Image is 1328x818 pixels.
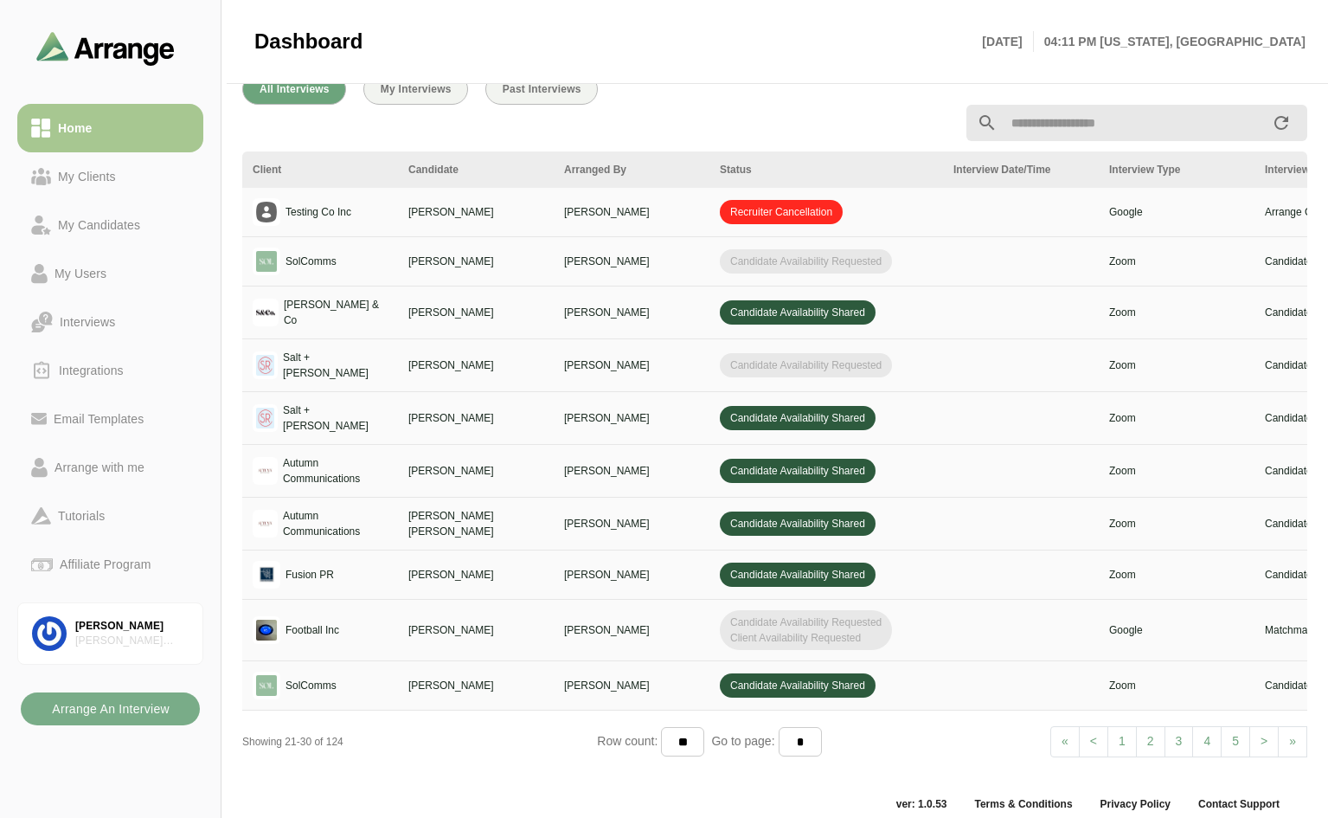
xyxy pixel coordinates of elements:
[1109,254,1244,269] p: Zoom
[720,300,876,325] span: Candidate Availability Shared
[1109,678,1244,693] p: Zoom
[1192,726,1222,757] a: 4
[485,74,598,105] button: Past Interviews
[48,263,113,284] div: My Users
[408,508,543,539] p: [PERSON_NAME] [PERSON_NAME]
[408,254,543,269] p: [PERSON_NAME]
[17,492,203,540] a: Tutorials
[51,215,147,235] div: My Candidates
[564,357,699,373] p: [PERSON_NAME]
[253,616,280,644] img: logo
[720,459,876,483] span: Candidate Availability Shared
[408,678,543,693] p: [PERSON_NAME]
[1109,622,1244,638] p: Google
[882,797,961,811] span: ver: 1.0.53
[564,516,699,531] p: [PERSON_NAME]
[564,305,699,320] p: [PERSON_NAME]
[720,249,892,274] span: Candidate Availability Requested
[1109,516,1244,531] p: Zoom
[502,83,581,95] span: Past Interviews
[242,734,597,750] div: Showing 21-30 of 124
[408,305,543,320] p: [PERSON_NAME]
[36,31,175,65] img: arrangeai-name-small-logo.4d2b8aee.svg
[17,602,203,665] a: [PERSON_NAME][PERSON_NAME] Associates
[253,351,278,379] img: logo
[253,162,388,177] div: Client
[564,622,699,638] p: [PERSON_NAME]
[960,797,1086,811] a: Terms & Conditions
[254,29,362,55] span: Dashboard
[17,346,203,395] a: Integrations
[597,734,661,748] span: Row count:
[720,673,876,698] span: Candidate Availability Shared
[17,152,203,201] a: My Clients
[17,298,203,346] a: Interviews
[1050,726,1080,757] a: Previous
[408,567,543,583] p: [PERSON_NAME]
[285,204,351,220] p: Testing Co Inc
[1109,463,1244,479] p: Zoom
[253,248,280,275] img: logo
[1184,797,1293,811] a: Contact Support
[253,457,278,485] img: logo
[1109,204,1244,220] p: Google
[75,619,189,634] div: [PERSON_NAME]
[720,353,892,377] span: Candidate Availability Requested
[953,162,1088,177] div: Interview Date/Time
[1034,31,1306,52] p: 04:11 PM [US_STATE], [GEOGRAPHIC_DATA]
[259,83,330,95] span: All Interviews
[47,409,151,429] div: Email Templates
[1087,797,1184,811] a: Privacy Policy
[720,512,876,536] span: Candidate Availability Shared
[53,554,157,575] div: Affiliate Program
[75,634,189,648] div: [PERSON_NAME] Associates
[253,510,278,538] img: logo
[564,162,699,177] div: Arranged By
[1062,734,1068,748] span: «
[564,463,699,479] p: [PERSON_NAME]
[283,508,388,539] p: Autumn Communications
[253,299,279,326] img: logo
[1109,410,1244,426] p: Zoom
[253,198,280,226] img: placeholder logo
[1261,734,1267,748] span: >
[1109,162,1244,177] div: Interview Type
[982,31,1033,52] p: [DATE]
[52,360,131,381] div: Integrations
[17,443,203,492] a: Arrange with me
[408,204,543,220] p: [PERSON_NAME]
[242,74,346,105] button: All Interviews
[564,410,699,426] p: [PERSON_NAME]
[17,104,203,152] a: Home
[1289,734,1296,748] span: »
[53,312,122,332] div: Interviews
[363,74,468,105] button: My Interviews
[720,563,876,587] span: Candidate Availability Shared
[1278,726,1307,757] a: Next
[1109,357,1244,373] p: Zoom
[1107,726,1137,757] a: 1
[48,457,151,478] div: Arrange with me
[564,567,699,583] p: [PERSON_NAME]
[380,83,452,95] span: My Interviews
[408,162,543,177] div: Candidate
[285,567,334,583] p: Fusion PR
[51,506,112,526] div: Tutorials
[720,610,892,650] span: Candidate Availability Requested Client Availability Requested
[283,403,388,434] p: Salt + [PERSON_NAME]
[564,204,699,220] p: [PERSON_NAME]
[1109,567,1244,583] p: Zoom
[564,254,699,269] p: [PERSON_NAME]
[1249,726,1279,757] a: Next
[17,540,203,589] a: Affiliate Program
[51,692,170,725] b: Arrange An Interview
[285,678,337,693] p: SolComms
[720,406,876,430] span: Candidate Availability Shared
[253,561,280,589] img: logo
[720,162,933,177] div: Status
[564,678,699,693] p: [PERSON_NAME]
[408,622,543,638] p: [PERSON_NAME]
[284,297,388,328] p: [PERSON_NAME] & Co
[1136,726,1165,757] a: 2
[51,118,99,138] div: Home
